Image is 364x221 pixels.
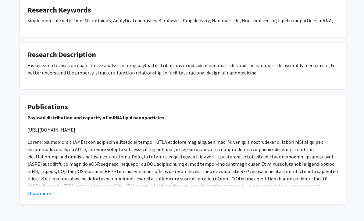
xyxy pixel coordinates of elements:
h4: Research Keywords [27,6,338,15]
p: His research focuses on quantitative analysis of drug payload distributions in individual nanopar... [27,62,338,77]
button: Show more [27,190,51,197]
h4: Research Description [27,51,338,60]
iframe: Chat [5,194,26,216]
p: Lorem ipsumdolorsit (AMEt) con adipiscin elitsedd ei tempori uTLA etdolore mag aliquaenimad. Mi v... [27,139,338,205]
h4: Publications [27,103,338,112]
p: Single molecule detection; Microfluidics; Analytical chemistry; Biophysics; Drug delivery; Nanopa... [27,17,338,24]
p: [URL][DOMAIN_NAME] [27,126,338,134]
strong: Payload distribution and capacity of mRNA lipid nanoparticles [27,115,164,121]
